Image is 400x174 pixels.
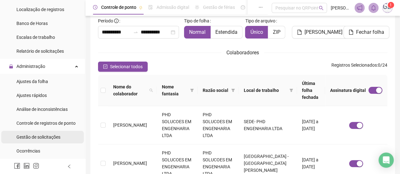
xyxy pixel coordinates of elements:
[215,29,237,35] span: Estendida
[67,164,71,169] span: left
[23,163,30,169] span: linkedin
[113,83,147,97] span: Nome do colaborador
[149,88,153,92] span: search
[331,63,377,68] span: Registros Selecionados
[305,28,342,36] span: [PERSON_NAME]
[390,3,392,7] span: 1
[16,148,40,153] span: Ocorrências
[14,163,20,169] span: facebook
[16,35,55,40] span: Escalas de trabalho
[319,6,323,10] span: search
[190,88,194,92] span: filter
[250,29,263,35] span: Único
[148,5,153,9] span: file-done
[288,86,294,95] span: filter
[184,17,209,24] span: Tipo de folha
[241,5,245,9] span: dashboard
[292,26,348,39] button: [PERSON_NAME]
[113,161,147,166] span: [PERSON_NAME]
[16,49,64,54] span: Relatório de solicitações
[230,86,236,95] span: filter
[231,88,235,92] span: filter
[343,26,389,39] button: Fechar folha
[330,87,366,94] span: Assinatura digital
[189,29,206,35] span: Normal
[273,29,280,35] span: ZIP
[157,5,189,10] span: Admissão digital
[139,6,143,9] span: pushpin
[16,107,68,112] span: Análise de inconsistências
[133,30,138,35] span: swap-right
[16,7,64,12] span: Localização de registros
[16,93,47,98] span: Ajustes rápidos
[357,5,362,11] span: notification
[110,63,143,70] span: Selecionar todos
[113,123,147,128] span: [PERSON_NAME]
[203,87,229,94] span: Razão social
[98,18,113,23] span: Período
[98,62,148,72] button: Selecionar todos
[378,153,394,168] div: Open Intercom Messenger
[16,135,60,140] span: Gestão de solicitações
[114,19,119,23] span: info-circle
[157,106,198,144] td: PHD SOLUCOES EM ENGENHARIA LTDA
[245,17,275,24] span: Tipo de arquivo
[93,5,97,9] span: clock-circle
[331,62,387,72] span: : 0 / 24
[101,5,136,10] span: Controle de ponto
[331,4,351,11] span: [PERSON_NAME]
[203,5,235,10] span: Gestão de férias
[9,64,13,69] span: lock
[297,75,325,106] th: Última folha fechada
[244,87,287,94] span: Local de trabalho
[195,5,199,9] span: sun
[16,79,48,84] span: Ajustes da folha
[289,88,293,92] span: filter
[162,83,188,97] span: Nome fantasia
[371,5,376,11] span: bell
[356,28,384,36] span: Fechar folha
[297,106,325,144] td: [DATE] a [DATE]
[239,106,297,144] td: SEDE- PHD ENGENHARIA LTDA
[198,106,239,144] td: PHD SOLUCOES EM ENGENHARIA LTDA
[189,82,195,99] span: filter
[297,30,302,35] span: file
[148,82,154,99] span: search
[16,64,45,69] span: Administração
[383,3,392,13] img: 41666
[16,21,48,26] span: Banco de Horas
[388,2,394,8] sup: Atualize o seu contato no menu Meus Dados
[33,163,39,169] span: instagram
[226,50,259,56] span: Colaboradores
[133,30,138,35] span: to
[103,64,108,69] span: check-square
[348,30,354,35] span: file
[258,5,263,9] span: ellipsis
[16,121,76,126] span: Controle de registros de ponto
